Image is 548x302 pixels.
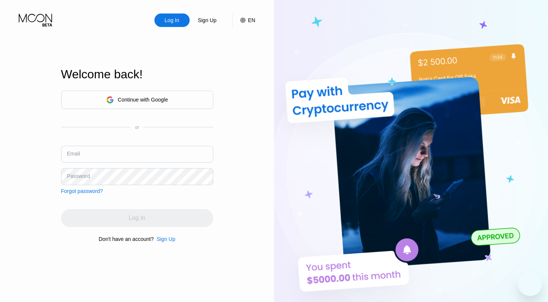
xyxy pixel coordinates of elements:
[118,97,168,103] div: Continue with Google
[164,16,180,24] div: Log In
[154,236,175,242] div: Sign Up
[61,188,103,194] div: Forgot password?
[518,272,542,296] iframe: Button to launch messaging window
[154,13,190,27] div: Log In
[157,236,175,242] div: Sign Up
[99,236,154,242] div: Don't have an account?
[61,67,213,81] div: Welcome back!
[67,151,80,157] div: Email
[232,13,255,27] div: EN
[61,91,213,109] div: Continue with Google
[67,173,90,179] div: Password
[135,125,139,130] div: or
[190,13,225,27] div: Sign Up
[248,17,255,23] div: EN
[197,16,217,24] div: Sign Up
